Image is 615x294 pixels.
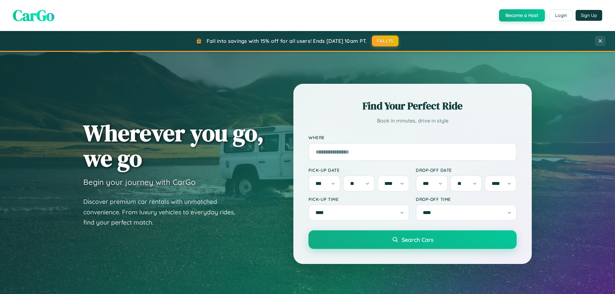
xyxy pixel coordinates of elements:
h1: Wherever you go, we go [83,120,264,171]
button: Search Cars [308,230,517,249]
button: Sign Up [576,10,602,21]
h2: Find Your Perfect Ride [308,99,517,113]
label: Where [308,135,517,140]
span: Search Cars [402,236,433,243]
label: Drop-off Time [416,196,517,202]
span: CarGo [13,5,54,26]
h3: Begin your journey with CarGo [83,177,196,187]
p: Discover premium car rentals with unmatched convenience. From luxury vehicles to everyday rides, ... [83,196,243,228]
span: Fall into savings with 15% off for all users! Ends [DATE] 10am PT. [207,38,367,44]
p: Book in minutes, drive in style [308,116,517,125]
button: Become a Host [499,9,545,21]
label: Pick-up Time [308,196,409,202]
label: Pick-up Date [308,167,409,173]
button: FALL15 [372,36,399,46]
label: Drop-off Date [416,167,517,173]
button: Login [550,10,572,21]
